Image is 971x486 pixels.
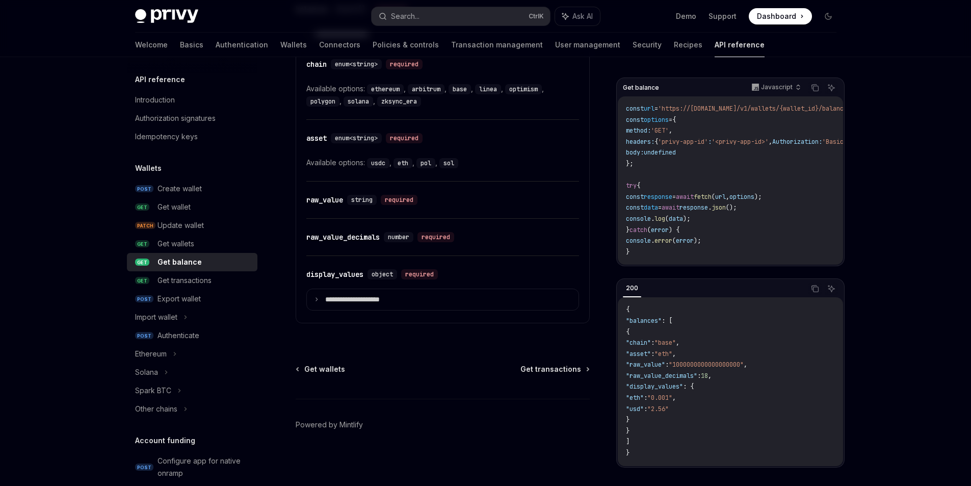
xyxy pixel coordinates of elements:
[572,11,593,21] span: Ask AI
[629,226,647,234] span: catch
[127,198,257,216] a: GETGet wallet
[135,332,153,340] span: POST
[683,215,690,223] span: );
[127,109,257,127] a: Authorization signatures
[694,237,701,245] span: );
[669,226,679,234] span: ) {
[746,79,805,96] button: Javascript
[135,464,153,471] span: POST
[626,237,651,245] span: console
[520,364,589,374] a: Get transactions
[644,405,647,413] span: :
[135,311,177,323] div: Import wallet
[651,215,654,223] span: .
[644,394,647,402] span: :
[335,134,378,142] span: enum<string>
[158,219,204,232] div: Update wallet
[669,215,683,223] span: data
[127,253,257,271] a: GETGet balance
[367,83,408,95] div: ,
[416,157,439,169] div: ,
[367,158,389,168] code: usdc
[304,364,345,374] span: Get wallets
[647,394,672,402] span: "0.001"
[726,203,737,212] span: ();
[306,195,343,205] div: raw_value
[401,269,438,279] div: required
[555,7,600,25] button: Ask AI
[158,293,201,305] div: Export wallet
[626,126,651,135] span: method:
[676,193,694,201] span: await
[306,157,579,169] div: Available options:
[712,203,726,212] span: json
[651,350,654,358] span: :
[373,33,439,57] a: Policies & controls
[651,126,669,135] span: 'GET'
[127,271,257,290] a: GETGet transactions
[377,96,421,107] code: zksync_era
[135,277,149,285] span: GET
[626,394,644,402] span: "eth"
[644,148,676,157] span: undefined
[665,215,669,223] span: (
[335,60,378,68] span: enum<string>
[757,11,796,21] span: Dashboard
[658,138,708,146] span: 'privy-app-id'
[672,237,676,245] span: (
[669,361,744,369] span: "1000000000000000000"
[280,33,307,57] a: Wallets
[626,339,651,347] span: "chain"
[654,215,665,223] span: log
[297,364,345,374] a: Get wallets
[393,157,416,169] div: ,
[626,350,651,358] span: "asset"
[701,372,708,380] span: 18
[555,33,620,57] a: User management
[127,91,257,109] a: Introduction
[408,84,444,94] code: arbitrum
[135,9,198,23] img: dark logo
[672,116,676,124] span: {
[626,361,665,369] span: "raw_value"
[319,33,360,57] a: Connectors
[674,33,702,57] a: Recipes
[520,364,581,374] span: Get transactions
[127,452,257,482] a: POSTConfigure app for native onramp
[306,96,339,107] code: polygon
[626,449,629,457] span: }
[127,216,257,235] a: PATCHUpdate wallet
[158,238,194,250] div: Get wallets
[644,203,658,212] span: data
[626,160,633,168] span: };
[708,138,712,146] span: :
[626,138,654,146] span: headers:
[626,438,629,446] span: ]
[633,33,662,57] a: Security
[158,201,191,213] div: Get wallet
[306,232,380,242] div: raw_value_decimals
[135,366,158,378] div: Solana
[417,232,454,242] div: required
[135,203,149,211] span: GET
[505,83,546,95] div: ,
[669,116,672,124] span: =
[626,203,644,212] span: const
[475,83,505,95] div: ,
[127,290,257,308] a: POSTExport wallet
[626,116,644,124] span: const
[386,59,423,69] div: required
[647,226,651,234] span: (
[127,127,257,146] a: Idempotency keys
[306,133,327,143] div: asset
[416,158,435,168] code: pol
[626,405,644,413] span: "usd"
[637,182,640,190] span: {
[644,193,672,201] span: response
[654,105,658,113] span: =
[658,105,851,113] span: 'https://[DOMAIN_NAME]/v1/wallets/{wallet_id}/balance'
[626,372,697,380] span: "raw_value_decimals"
[351,196,373,204] span: string
[135,112,216,124] div: Authorization signatures
[135,295,153,303] span: POST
